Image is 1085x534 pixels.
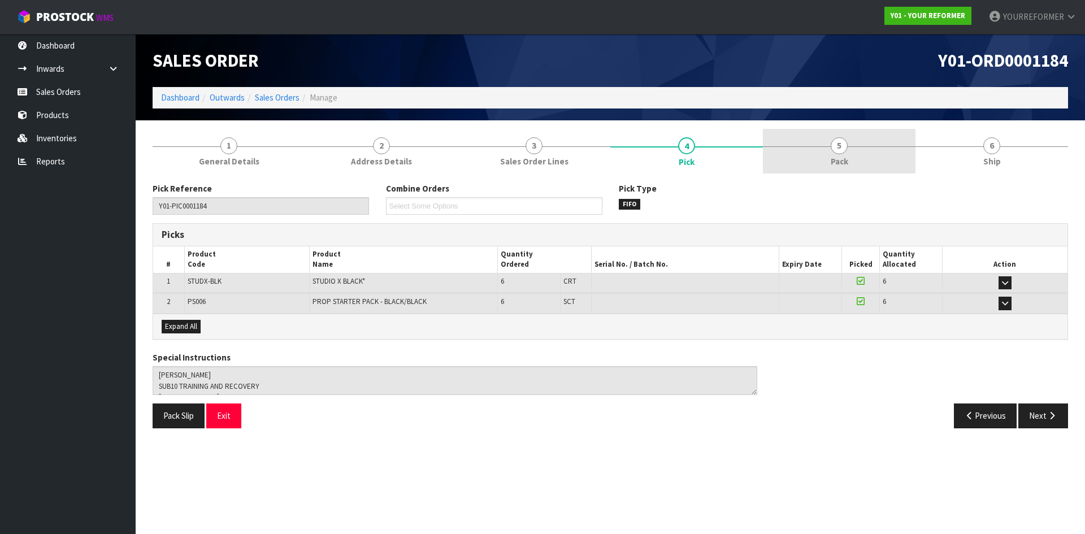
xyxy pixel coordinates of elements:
[188,297,206,306] span: PS006
[779,246,842,273] th: Expiry Date
[313,276,365,286] span: STUDIO X BLACK*
[831,155,848,167] span: Pack
[210,92,245,103] a: Outwards
[162,229,602,240] h3: Picks
[96,12,114,23] small: WMS
[310,92,337,103] span: Manage
[983,137,1000,154] span: 6
[220,137,237,154] span: 1
[153,351,231,363] label: Special Instructions
[153,49,259,72] span: Sales Order
[165,322,197,331] span: Expand All
[167,297,170,306] span: 2
[849,259,873,269] span: Picked
[161,92,199,103] a: Dashboard
[883,297,886,306] span: 6
[199,155,259,167] span: General Details
[983,155,1001,167] span: Ship
[313,297,427,306] span: PROP STARTER PACK - BLACK/BLACK
[188,276,222,286] span: STUDX-BLK
[891,11,965,20] strong: Y01 - YOUR REFORMER
[501,276,504,286] span: 6
[678,137,695,154] span: 4
[619,183,657,194] label: Pick Type
[184,246,310,273] th: Product Code
[880,246,943,273] th: Quantity Allocated
[497,246,591,273] th: Quantity Ordered
[938,49,1068,72] span: Y01-ORD0001184
[36,10,94,24] span: ProStock
[942,246,1067,273] th: Action
[153,403,205,428] button: Pack Slip
[563,276,576,286] span: CRT
[1003,11,1064,22] span: YOURREFORMER
[563,297,575,306] span: SCT
[162,320,201,333] button: Expand All
[153,246,184,273] th: #
[501,297,504,306] span: 6
[206,403,241,428] button: Exit
[310,246,497,273] th: Product Name
[153,183,212,194] label: Pick Reference
[351,155,412,167] span: Address Details
[619,199,640,210] span: FIFO
[1018,403,1068,428] button: Next
[679,156,695,168] span: Pick
[153,174,1068,437] span: Pick
[526,137,542,154] span: 3
[17,10,31,24] img: cube-alt.png
[167,276,170,286] span: 1
[500,155,568,167] span: Sales Order Lines
[883,276,886,286] span: 6
[386,183,449,194] label: Combine Orders
[591,246,779,273] th: Serial No. / Batch No.
[954,403,1017,428] button: Previous
[255,92,300,103] a: Sales Orders
[373,137,390,154] span: 2
[831,137,848,154] span: 5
